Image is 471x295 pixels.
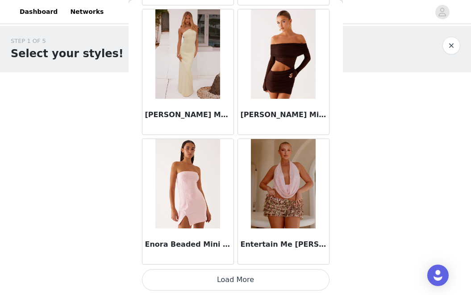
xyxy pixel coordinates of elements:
a: Dashboard [14,2,63,22]
img: Entertain Me Bloomer Shorts - Swirl Leopard [251,139,316,228]
h3: [PERSON_NAME] Mini Dress - Chocolate [241,110,326,120]
img: Elisha Knit Maxi Dress - Yellow [155,9,220,99]
h1: Select your styles! [11,46,124,62]
h3: Enora Beaded Mini Dress - Baby Pink [145,239,231,250]
img: Emery Mini Dress - Chocolate [251,9,316,99]
button: Load More [142,269,329,291]
div: Open Intercom Messenger [427,265,449,286]
a: Networks [65,2,109,22]
h3: Entertain Me [PERSON_NAME] Shorts - Swirl Leopard [241,239,326,250]
h3: [PERSON_NAME] Maxi Dress - Yellow [145,110,231,120]
img: Enora Beaded Mini Dress - Baby Pink [155,139,220,228]
div: STEP 1 OF 5 [11,37,124,46]
div: avatar [438,5,446,19]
